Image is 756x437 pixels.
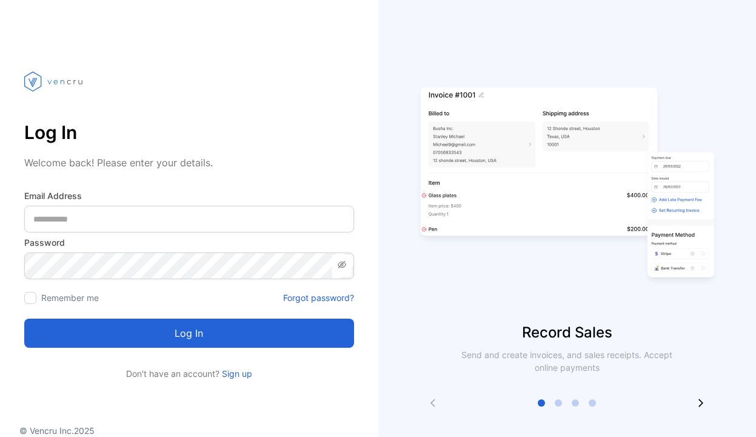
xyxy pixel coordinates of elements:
p: Don't have an account? [24,367,354,380]
label: Email Address [24,189,354,202]
label: Remember me [41,293,99,303]
label: Password [24,236,354,249]
img: slider image [415,49,718,322]
img: vencru logo [24,49,85,114]
a: Forgot password? [283,291,354,304]
p: Send and create invoices, and sales receipts. Accept online payments [450,348,683,374]
a: Sign up [219,368,252,379]
p: Welcome back! Please enter your details. [24,155,354,170]
p: Log In [24,118,354,147]
button: Log in [24,319,354,348]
